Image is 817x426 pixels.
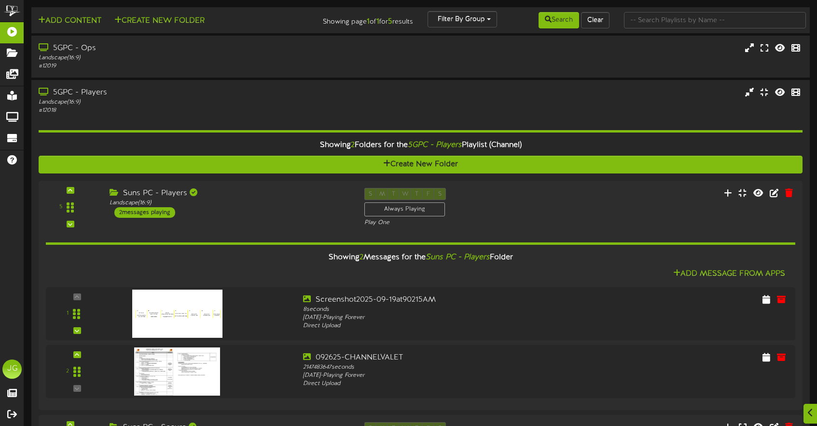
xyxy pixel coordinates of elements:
[360,253,363,262] span: 2
[624,12,806,28] input: -- Search Playlists by Name --
[351,141,355,149] span: 2
[388,17,392,26] strong: 5
[39,54,348,62] div: Landscape ( 16:9 )
[581,12,609,28] button: Clear
[364,219,541,227] div: Play One
[364,202,445,216] div: Always Playing
[408,141,462,149] i: 5GPC - Players
[426,253,490,262] i: Suns PC - Players
[134,347,220,396] img: 376a4a8a-6e62-4e1c-9391-f8fb8fe9be32.png
[39,156,803,173] button: Create New Folder
[539,12,579,28] button: Search
[303,314,601,322] div: [DATE] - Playing Forever
[111,15,208,27] button: Create New Folder
[367,17,370,26] strong: 1
[31,135,810,156] div: Showing Folders for the Playlist (Channel)
[110,188,350,199] div: Suns PC - Players
[303,294,601,306] div: Screenshot2025-09-19at90215AM
[303,380,601,388] div: Direct Upload
[376,17,379,26] strong: 1
[39,98,348,106] div: Landscape ( 16:9 )
[303,322,601,330] div: Direct Upload
[303,363,601,372] div: 2147483647 seconds
[39,106,348,115] div: # 12018
[303,306,601,314] div: 8 seconds
[2,359,22,379] div: JG
[114,207,175,218] div: 2 messages playing
[35,15,104,27] button: Add Content
[39,87,348,98] div: 5GPC - Players
[132,290,222,338] img: a966f9de-4d47-4c73-bb56-c829c09bc8b1.png
[290,11,420,27] div: Showing page of for results
[110,199,350,207] div: Landscape ( 16:9 )
[39,247,803,268] div: Showing Messages for the Folder
[39,62,348,70] div: # 12019
[39,43,348,54] div: 5GPC - Ops
[428,11,497,27] button: Filter By Group
[670,268,788,280] button: Add Message From Apps
[303,352,601,363] div: 092625-CHANNELVALET
[303,372,601,380] div: [DATE] - Playing Forever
